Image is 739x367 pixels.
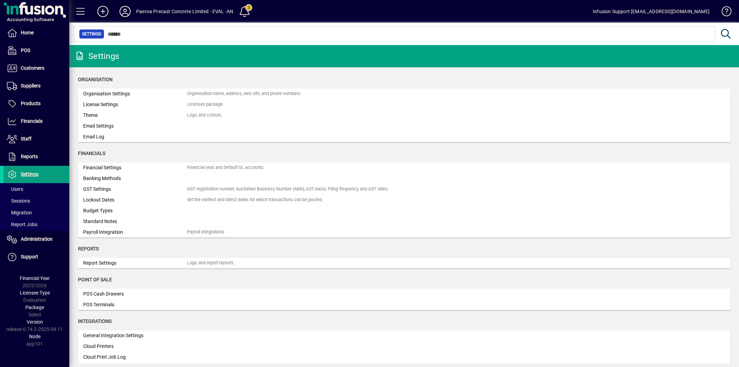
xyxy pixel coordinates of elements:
[78,77,113,82] span: Organisation
[83,112,187,119] div: Theme
[3,95,69,112] a: Products
[78,88,730,99] a: Organisation SettingsOrganisation name, address, web site, and phone numbers.
[187,260,235,266] div: Logo, and report layouts.
[78,110,730,121] a: ThemeLogo, and colours.
[29,334,41,339] span: Node
[27,319,43,325] span: Version
[3,219,69,230] a: Report Jobs
[83,101,187,108] div: License Settings
[92,5,114,18] button: Add
[78,151,105,156] span: Financials
[21,83,41,88] span: Suppliers
[187,186,389,193] div: GST registration number, Australian Business Number (ABN), GST basis, Filing frequency, and GST r...
[83,133,187,140] div: Email Log
[114,5,136,18] button: Profile
[78,173,730,184] a: Banking Methods
[78,246,99,251] span: Reports
[187,112,222,119] div: Logo, and colours.
[21,154,38,159] span: Reports
[21,65,44,71] span: Customers
[25,305,44,310] span: Package
[21,236,53,242] span: Administration
[78,258,730,268] a: Report SettingsLogo, and report layouts.
[3,195,69,207] a: Sessions
[716,1,730,24] a: Knowledge Base
[3,231,69,248] a: Administration
[78,121,730,131] a: Email Settings
[3,183,69,195] a: Users
[21,254,38,259] span: Support
[187,101,224,108] div: Licensee package.
[7,222,37,227] span: Report Jobs
[78,352,730,362] a: Cloud Print Job Log
[74,51,119,62] div: Settings
[136,6,233,17] div: Paeroa Precast Concrete Limited - EVAL -AN
[78,318,112,324] span: Integrations
[187,229,225,236] div: Payroll Integrations
[78,205,730,216] a: Budget Types
[3,42,69,59] a: POS
[83,301,187,308] div: POS Terminals
[187,91,301,97] div: Organisation name, address, web site, and phone numbers.
[187,197,323,203] div: Set the earliest and latest dates for which transactions can be posted.
[21,30,34,35] span: Home
[83,186,187,193] div: GST Settings
[593,6,710,17] div: Infusion Support [EMAIL_ADDRESS][DOMAIN_NAME]
[21,118,43,124] span: Financials
[83,353,187,361] div: Cloud Print Job Log
[83,122,187,130] div: Email Settings
[83,218,187,225] div: Standard Notes
[83,290,187,298] div: POS Cash Drawers
[83,90,187,97] div: Organisation Settings
[20,290,50,296] span: Licensee Type
[78,277,112,282] span: Point of Sale
[83,229,187,236] div: Payroll Integration
[82,31,101,37] span: Settings
[78,299,730,310] a: POS Terminals
[3,248,69,266] a: Support
[83,207,187,214] div: Budget Types
[21,171,38,177] span: Settings
[78,162,730,173] a: Financial SettingsFinancial year, and Default GL accounts.
[3,113,69,130] a: Financials
[78,184,730,195] a: GST SettingsGST registration number, Australian Business Number (ABN), GST basis, Filing frequenc...
[7,210,32,215] span: Migration
[83,164,187,171] div: Financial Settings
[3,207,69,219] a: Migration
[21,101,41,106] span: Products
[78,216,730,227] a: Standard Notes
[83,175,187,182] div: Banking Methods
[187,164,265,171] div: Financial year, and Default GL accounts.
[7,198,30,204] span: Sessions
[83,332,187,339] div: General Integration Settings
[78,99,730,110] a: License SettingsLicensee package.
[21,48,30,53] span: POS
[78,341,730,352] a: Cloud Printers
[78,289,730,299] a: POS Cash Drawers
[83,196,187,204] div: Lockout Dates
[78,131,730,142] a: Email Log
[3,148,69,165] a: Reports
[83,343,187,350] div: Cloud Printers
[3,60,69,77] a: Customers
[78,227,730,238] a: Payroll IntegrationPayroll Integrations
[78,195,730,205] a: Lockout DatesSet the earliest and latest dates for which transactions can be posted.
[83,259,187,267] div: Report Settings
[78,330,730,341] a: General Integration Settings
[21,136,32,142] span: Staff
[3,24,69,42] a: Home
[7,186,23,192] span: Users
[3,130,69,148] a: Staff
[3,77,69,95] a: Suppliers
[20,275,50,281] span: Financial Year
